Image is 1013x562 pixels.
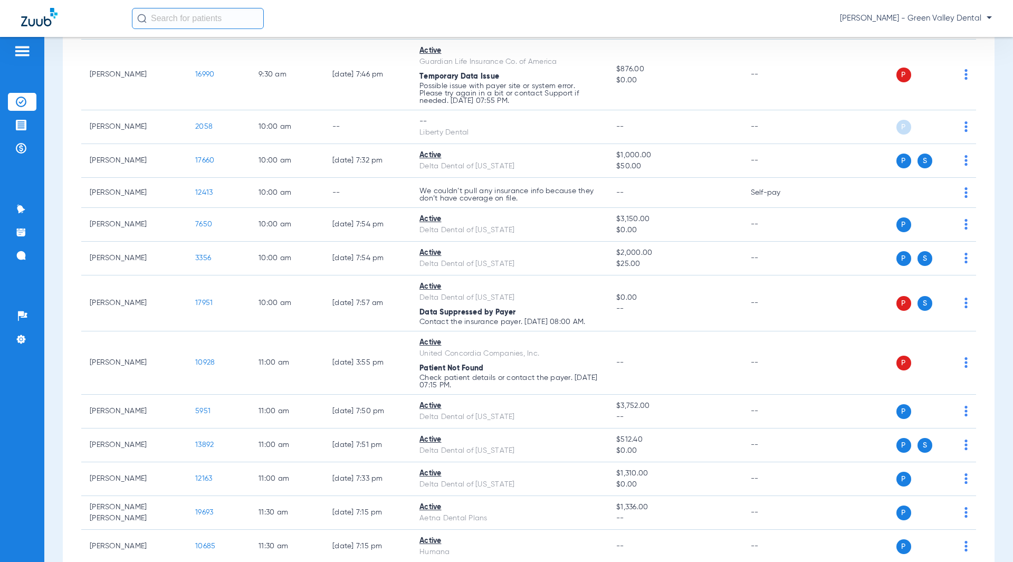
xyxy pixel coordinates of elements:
[195,475,212,482] span: 12163
[896,217,911,232] span: P
[81,110,187,144] td: [PERSON_NAME]
[195,542,215,550] span: 10685
[616,123,624,130] span: --
[250,395,324,428] td: 11:00 AM
[419,374,599,389] p: Check patient details or contact the payer. [DATE] 07:15 PM.
[616,542,624,550] span: --
[195,71,214,78] span: 16990
[896,120,911,135] span: P
[324,144,411,178] td: [DATE] 7:32 PM
[419,401,599,412] div: Active
[964,298,968,308] img: group-dot-blue.svg
[419,247,599,259] div: Active
[964,253,968,263] img: group-dot-blue.svg
[419,56,599,68] div: Guardian Life Insurance Co. of America
[195,254,211,262] span: 3356
[324,275,411,331] td: [DATE] 7:57 AM
[324,208,411,242] td: [DATE] 7:54 PM
[964,357,968,368] img: group-dot-blue.svg
[250,242,324,275] td: 10:00 AM
[419,365,483,372] span: Patient Not Found
[896,356,911,370] span: P
[324,178,411,208] td: --
[195,299,213,307] span: 17951
[964,473,968,484] img: group-dot-blue.svg
[81,178,187,208] td: [PERSON_NAME]
[896,251,911,266] span: P
[81,40,187,110] td: [PERSON_NAME]
[419,318,599,326] p: Contact the insurance payer. [DATE] 08:00 AM.
[616,401,733,412] span: $3,752.00
[419,187,599,202] p: We couldn’t pull any insurance info because they don’t have coverage on file.
[21,8,58,26] img: Zuub Logo
[419,445,599,456] div: Delta Dental of [US_STATE]
[195,157,214,164] span: 17660
[324,428,411,462] td: [DATE] 7:51 PM
[324,496,411,530] td: [DATE] 7:15 PM
[616,434,733,445] span: $512.40
[250,496,324,530] td: 11:30 AM
[419,479,599,490] div: Delta Dental of [US_STATE]
[81,275,187,331] td: [PERSON_NAME]
[964,121,968,132] img: group-dot-blue.svg
[195,359,215,366] span: 10928
[195,221,212,228] span: 7650
[324,40,411,110] td: [DATE] 7:46 PM
[419,547,599,558] div: Humana
[250,462,324,496] td: 11:00 AM
[896,68,911,82] span: P
[324,462,411,496] td: [DATE] 7:33 PM
[742,331,814,395] td: --
[616,64,733,75] span: $876.00
[616,161,733,172] span: $50.00
[964,219,968,230] img: group-dot-blue.svg
[616,513,733,524] span: --
[81,242,187,275] td: [PERSON_NAME]
[616,75,733,86] span: $0.00
[324,110,411,144] td: --
[742,395,814,428] td: --
[419,502,599,513] div: Active
[137,14,147,23] img: Search Icon
[960,511,1013,562] iframe: Chat Widget
[324,242,411,275] td: [DATE] 7:54 PM
[250,110,324,144] td: 10:00 AM
[250,40,324,110] td: 9:30 AM
[419,412,599,423] div: Delta Dental of [US_STATE]
[419,82,599,104] p: Possible issue with payer site or system error. Please try again in a bit or contact Support if n...
[896,154,911,168] span: P
[14,45,31,58] img: hamburger-icon
[324,331,411,395] td: [DATE] 3:55 PM
[742,208,814,242] td: --
[616,445,733,456] span: $0.00
[918,251,932,266] span: S
[419,127,599,138] div: Liberty Dental
[195,407,211,415] span: 5951
[324,395,411,428] td: [DATE] 7:50 PM
[195,189,213,196] span: 12413
[840,13,992,24] span: [PERSON_NAME] - Green Valley Dental
[964,507,968,518] img: group-dot-blue.svg
[896,438,911,453] span: P
[81,496,187,530] td: [PERSON_NAME] [PERSON_NAME]
[964,69,968,80] img: group-dot-blue.svg
[419,468,599,479] div: Active
[132,8,264,29] input: Search for patients
[616,468,733,479] span: $1,310.00
[616,247,733,259] span: $2,000.00
[81,395,187,428] td: [PERSON_NAME]
[616,412,733,423] span: --
[742,496,814,530] td: --
[964,440,968,450] img: group-dot-blue.svg
[419,214,599,225] div: Active
[195,509,213,516] span: 19693
[419,73,499,80] span: Temporary Data Issue
[250,428,324,462] td: 11:00 AM
[250,331,324,395] td: 11:00 AM
[742,40,814,110] td: --
[742,242,814,275] td: --
[419,513,599,524] div: Aetna Dental Plans
[419,259,599,270] div: Delta Dental of [US_STATE]
[250,178,324,208] td: 10:00 AM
